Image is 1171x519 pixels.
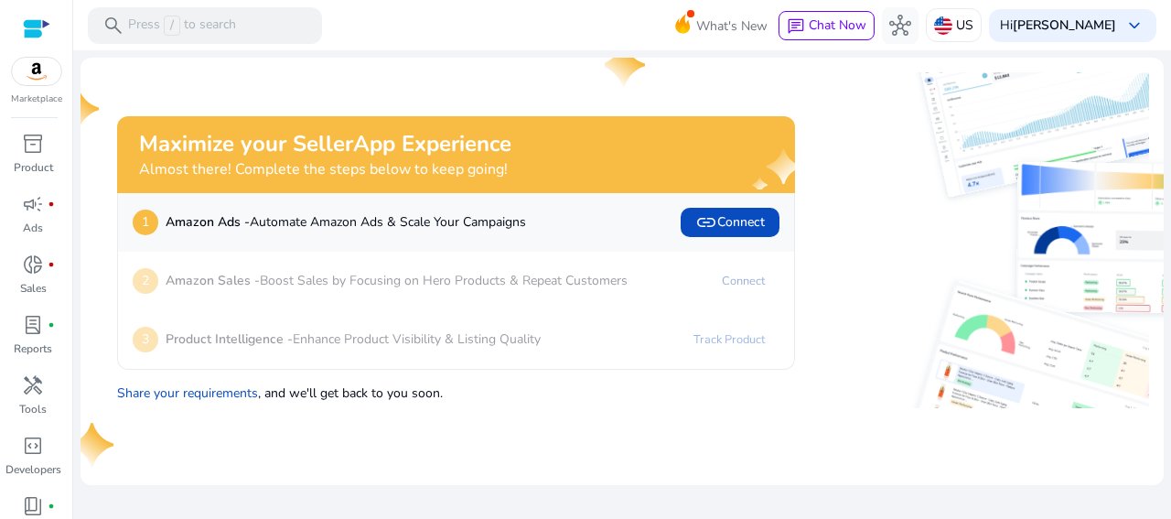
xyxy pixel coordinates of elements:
[48,261,55,268] span: fiber_manual_record
[166,271,628,290] p: Boost Sales by Focusing on Hero Products & Repeat Customers
[707,266,779,296] a: Connect
[48,200,55,208] span: fiber_manual_record
[14,341,52,357] p: Reports
[681,208,779,237] button: linkConnect
[695,211,765,233] span: Connect
[166,330,293,348] b: Product Intelligence -
[787,17,805,36] span: chat
[19,401,47,417] p: Tools
[117,376,795,403] p: , and we'll get back to you soon.
[22,193,44,215] span: campaign
[48,321,55,329] span: fiber_manual_record
[133,268,158,294] p: 2
[23,220,43,236] p: Ads
[73,423,117,467] img: one-star.svg
[11,92,62,106] p: Marketplace
[1000,19,1116,32] p: Hi
[695,211,717,233] span: link
[139,131,511,157] h2: Maximize your SellerApp Experience
[20,280,47,297] p: Sales
[59,87,102,131] img: one-star.svg
[22,495,44,517] span: book_4
[133,327,158,352] p: 3
[166,330,541,349] p: Enhance Product Visibility & Listing Quality
[22,254,44,276] span: donut_small
[22,374,44,396] span: handyman
[22,133,44,155] span: inventory_2
[696,10,768,42] span: What's New
[934,16,952,35] img: us.svg
[956,9,973,41] p: US
[1123,15,1145,37] span: keyboard_arrow_down
[5,461,61,478] p: Developers
[133,210,158,235] p: 1
[166,212,526,232] p: Automate Amazon Ads & Scale Your Campaigns
[128,16,236,36] p: Press to search
[679,325,779,354] a: Track Product
[14,159,53,176] p: Product
[139,161,511,178] h4: Almost there! Complete the steps below to keep going!
[22,314,44,336] span: lab_profile
[1013,16,1116,34] b: [PERSON_NAME]
[166,272,260,289] b: Amazon Sales -
[882,7,919,44] button: hub
[48,503,55,510] span: fiber_manual_record
[779,11,875,40] button: chatChat Now
[809,16,866,34] span: Chat Now
[166,213,250,231] b: Amazon Ads -
[102,15,124,37] span: search
[12,58,61,85] img: amazon.svg
[605,43,649,87] img: one-star.svg
[22,435,44,457] span: code_blocks
[889,15,911,37] span: hub
[164,16,180,36] span: /
[117,384,258,402] a: Share your requirements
